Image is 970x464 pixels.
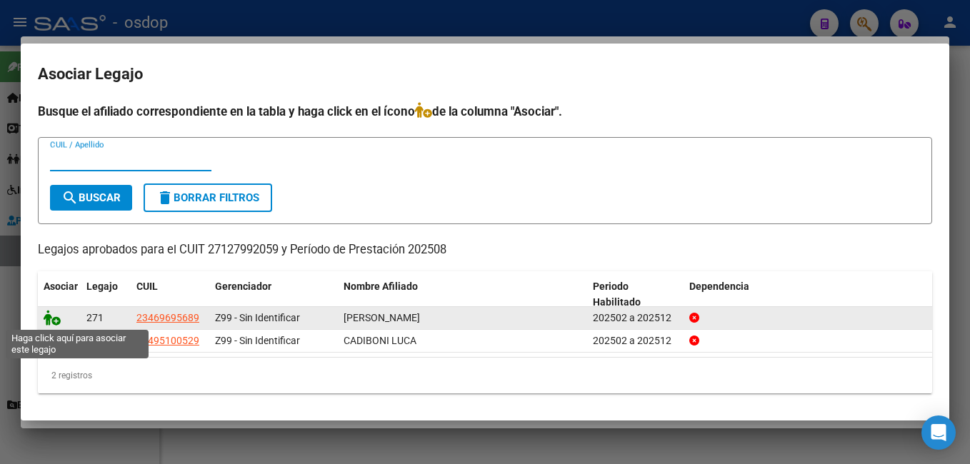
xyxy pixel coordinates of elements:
[86,281,118,292] span: Legajo
[86,312,104,323] span: 271
[44,281,78,292] span: Asociar
[215,335,300,346] span: Z99 - Sin Identificar
[684,271,933,318] datatable-header-cell: Dependencia
[38,358,932,393] div: 2 registros
[136,281,158,292] span: CUIL
[38,241,932,259] p: Legajos aprobados para el CUIT 27127992059 y Período de Prestación 202508
[86,335,104,346] span: 288
[81,271,131,318] datatable-header-cell: Legajo
[344,335,416,346] span: CADIBONI LUCA
[38,271,81,318] datatable-header-cell: Asociar
[50,185,132,211] button: Buscar
[156,191,259,204] span: Borrar Filtros
[61,189,79,206] mat-icon: search
[38,61,932,88] h2: Asociar Legajo
[593,310,678,326] div: 202502 a 202512
[144,183,272,212] button: Borrar Filtros
[921,415,956,450] div: Open Intercom Messenger
[38,102,932,121] h4: Busque el afiliado correspondiente en la tabla y haga click en el ícono de la columna "Asociar".
[215,281,271,292] span: Gerenciador
[689,281,749,292] span: Dependencia
[209,271,338,318] datatable-header-cell: Gerenciador
[215,312,300,323] span: Z99 - Sin Identificar
[593,333,678,349] div: 202502 a 202512
[338,271,587,318] datatable-header-cell: Nombre Afiliado
[156,189,174,206] mat-icon: delete
[131,271,209,318] datatable-header-cell: CUIL
[136,335,199,346] span: 23495100529
[136,312,199,323] span: 23469695689
[587,271,684,318] datatable-header-cell: Periodo Habilitado
[593,281,641,308] span: Periodo Habilitado
[344,281,418,292] span: Nombre Afiliado
[344,312,420,323] span: GIULIANTE MATIAS RAFAEL
[61,191,121,204] span: Buscar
